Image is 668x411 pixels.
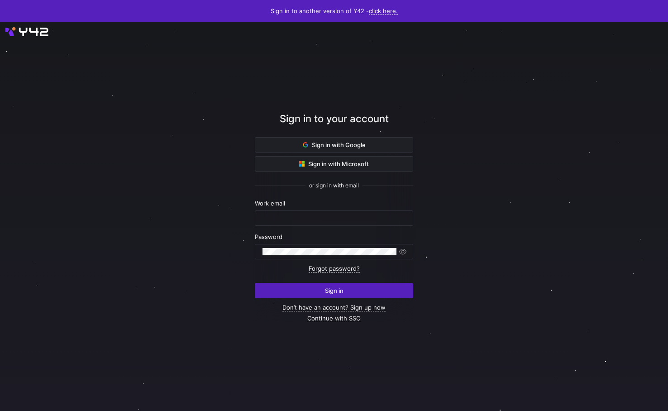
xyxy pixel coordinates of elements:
div: Sign in to your account [255,111,413,137]
button: Sign in [255,283,413,298]
span: Sign in [325,287,344,294]
a: click here. [369,7,398,15]
span: or sign in with email [309,182,359,189]
button: Sign in with Microsoft [255,156,413,172]
a: Don’t have an account? Sign up now [282,304,386,311]
span: Sign in with Google [303,141,366,148]
button: Sign in with Google [255,137,413,153]
span: Password [255,233,282,240]
a: Forgot password? [309,265,360,272]
span: Work email [255,200,285,207]
a: Continue with SSO [307,315,361,322]
span: Sign in with Microsoft [299,160,369,167]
